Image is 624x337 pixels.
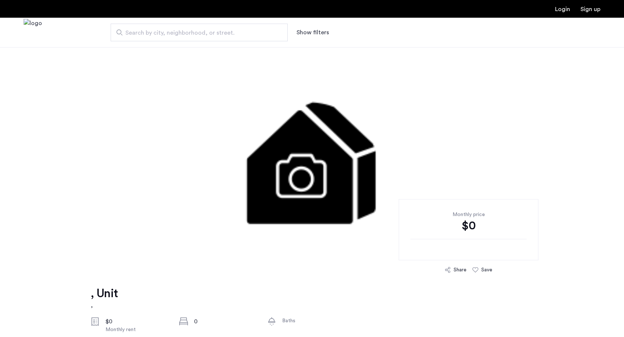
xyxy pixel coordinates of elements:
img: logo [24,19,42,46]
div: $0 [410,218,527,233]
h2: , [91,301,118,310]
div: Baths [282,317,344,324]
div: Share [454,266,467,274]
div: Save [481,266,492,274]
div: $0 [105,317,167,326]
img: 3.gif [112,47,512,268]
div: 0 [194,317,256,326]
span: Search by city, neighborhood, or street. [125,28,267,37]
h1: , Unit [91,286,118,301]
a: Registration [580,6,600,12]
a: Login [555,6,570,12]
div: Monthly rent [105,326,167,333]
button: Show or hide filters [297,28,329,37]
div: Monthly price [410,211,527,218]
a: Cazamio Logo [24,19,42,46]
a: , Unit, [91,286,118,310]
input: Apartment Search [111,24,288,41]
